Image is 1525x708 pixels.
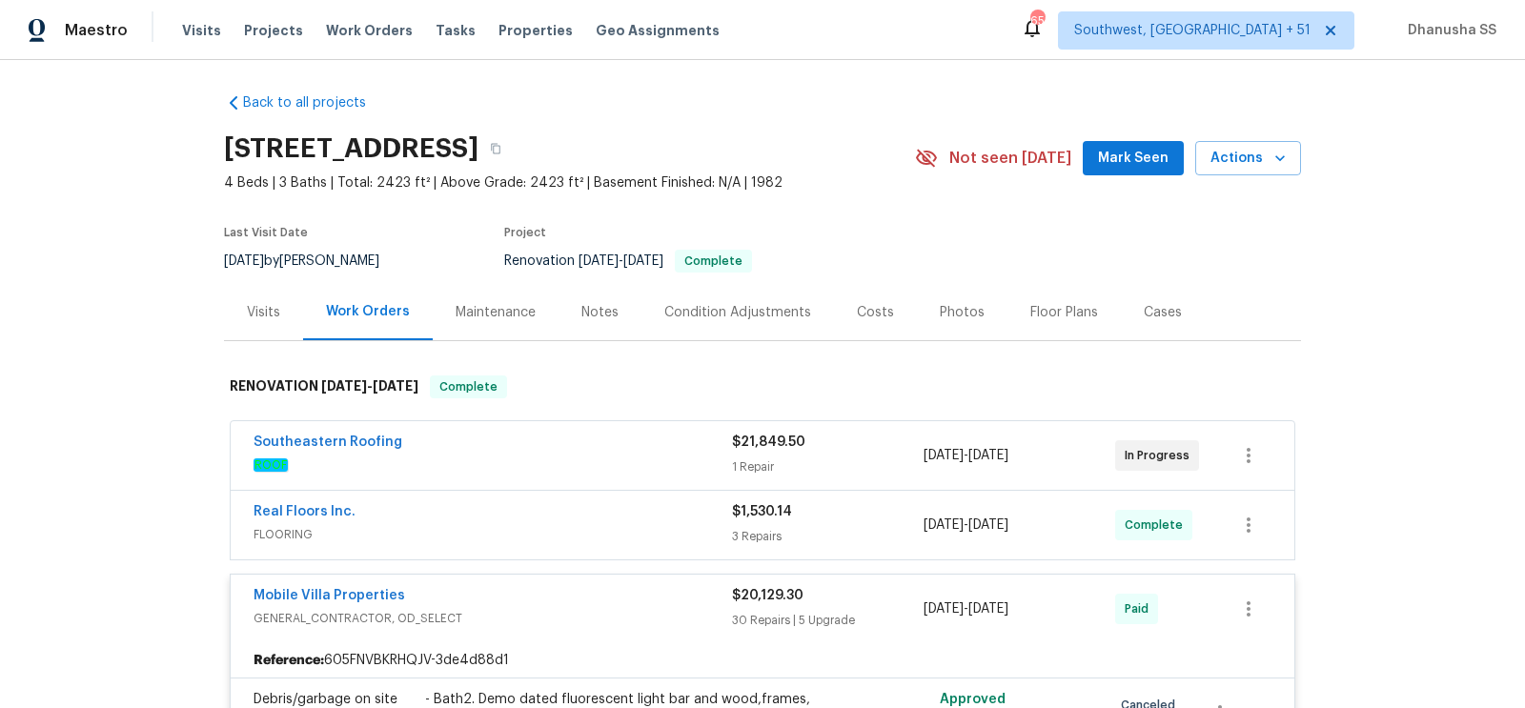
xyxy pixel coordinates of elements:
div: Photos [940,303,985,322]
div: RENOVATION [DATE]-[DATE]Complete [224,356,1301,417]
span: - [321,379,418,393]
span: [DATE] [924,518,964,532]
span: Dhanusha SS [1400,21,1496,40]
span: Complete [432,377,505,396]
span: Work Orders [326,21,413,40]
span: Mark Seen [1098,147,1169,171]
a: Southeastern Roofing [254,435,402,449]
div: Visits [247,303,280,322]
button: Copy Address [478,131,513,166]
span: $1,530.14 [732,505,792,518]
div: Cases [1144,303,1182,322]
a: Mobile Villa Properties [254,589,405,602]
div: Condition Adjustments [664,303,811,322]
div: 30 Repairs | 5 Upgrade [732,611,924,630]
div: 605FNVBKRHQJV-3de4d88d1 [231,643,1294,678]
span: $21,849.50 [732,435,805,449]
span: [DATE] [579,254,619,268]
span: - [924,446,1008,465]
a: Back to all projects [224,93,407,112]
span: Last Visit Date [224,227,308,238]
span: Properties [498,21,573,40]
span: Tasks [436,24,476,37]
div: 1 Repair [732,457,924,476]
span: [DATE] [924,602,964,616]
span: $20,129.30 [732,589,803,602]
em: ROOF [254,458,288,472]
span: [DATE] [321,379,367,393]
div: Floor Plans [1030,303,1098,322]
div: Maintenance [456,303,536,322]
div: Notes [581,303,619,322]
span: GENERAL_CONTRACTOR, OD_SELECT [254,609,732,628]
span: [DATE] [968,602,1008,616]
div: 3 Repairs [732,527,924,546]
span: Not seen [DATE] [949,149,1071,168]
div: Work Orders [326,302,410,321]
span: Debris/garbage on site [254,693,397,706]
b: Reference: [254,651,324,670]
span: [DATE] [224,254,264,268]
div: 653 [1030,11,1044,30]
div: by [PERSON_NAME] [224,250,402,273]
div: Costs [857,303,894,322]
span: [DATE] [623,254,663,268]
span: FLOORING [254,525,732,544]
span: - [924,516,1008,535]
span: Renovation [504,254,752,268]
span: [DATE] [924,449,964,462]
h6: RENOVATION [230,375,418,398]
span: Geo Assignments [596,21,720,40]
span: Actions [1210,147,1286,171]
span: Paid [1125,599,1156,618]
span: [DATE] [968,518,1008,532]
button: Actions [1195,141,1301,176]
span: Maestro [65,21,128,40]
span: Visits [182,21,221,40]
span: Complete [677,255,750,267]
span: Projects [244,21,303,40]
span: Southwest, [GEOGRAPHIC_DATA] + 51 [1074,21,1311,40]
span: Complete [1125,516,1190,535]
span: - [579,254,663,268]
span: - [924,599,1008,618]
span: 4 Beds | 3 Baths | Total: 2423 ft² | Above Grade: 2423 ft² | Basement Finished: N/A | 1982 [224,173,915,192]
h2: [STREET_ADDRESS] [224,139,478,158]
span: [DATE] [968,449,1008,462]
a: Real Floors Inc. [254,505,356,518]
span: Project [504,227,546,238]
button: Mark Seen [1083,141,1184,176]
span: In Progress [1125,446,1197,465]
span: [DATE] [373,379,418,393]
